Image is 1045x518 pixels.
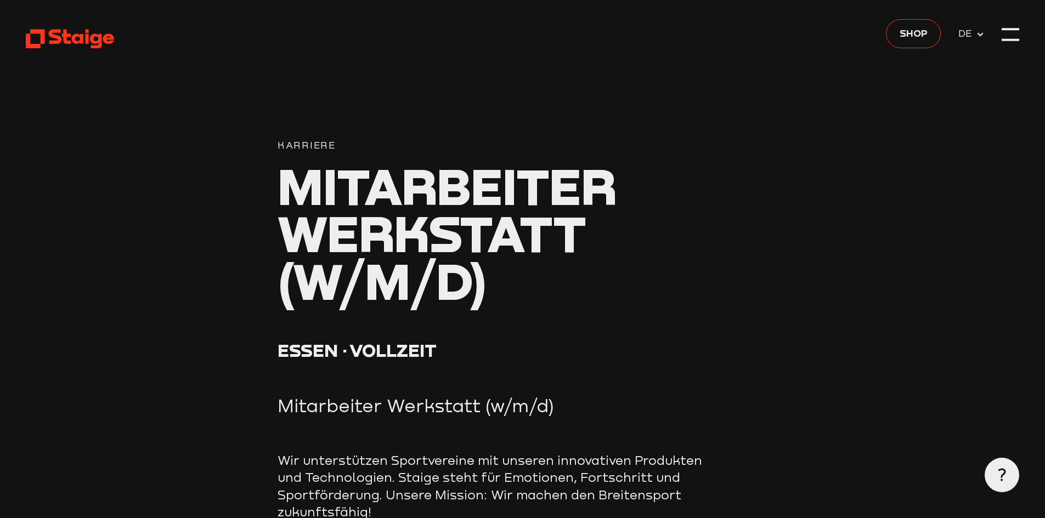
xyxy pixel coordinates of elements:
span: Shop [900,25,928,41]
a: Shop [886,19,941,48]
p: Mitarbeiter Werkstatt (w/m/d) [278,395,767,417]
span: DE [958,26,976,41]
span: Essen · Vollzeit [278,339,437,361]
span: Mitarbeiter Werkstatt (w/m/d) [278,156,617,311]
div: Karriere [278,138,767,153]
